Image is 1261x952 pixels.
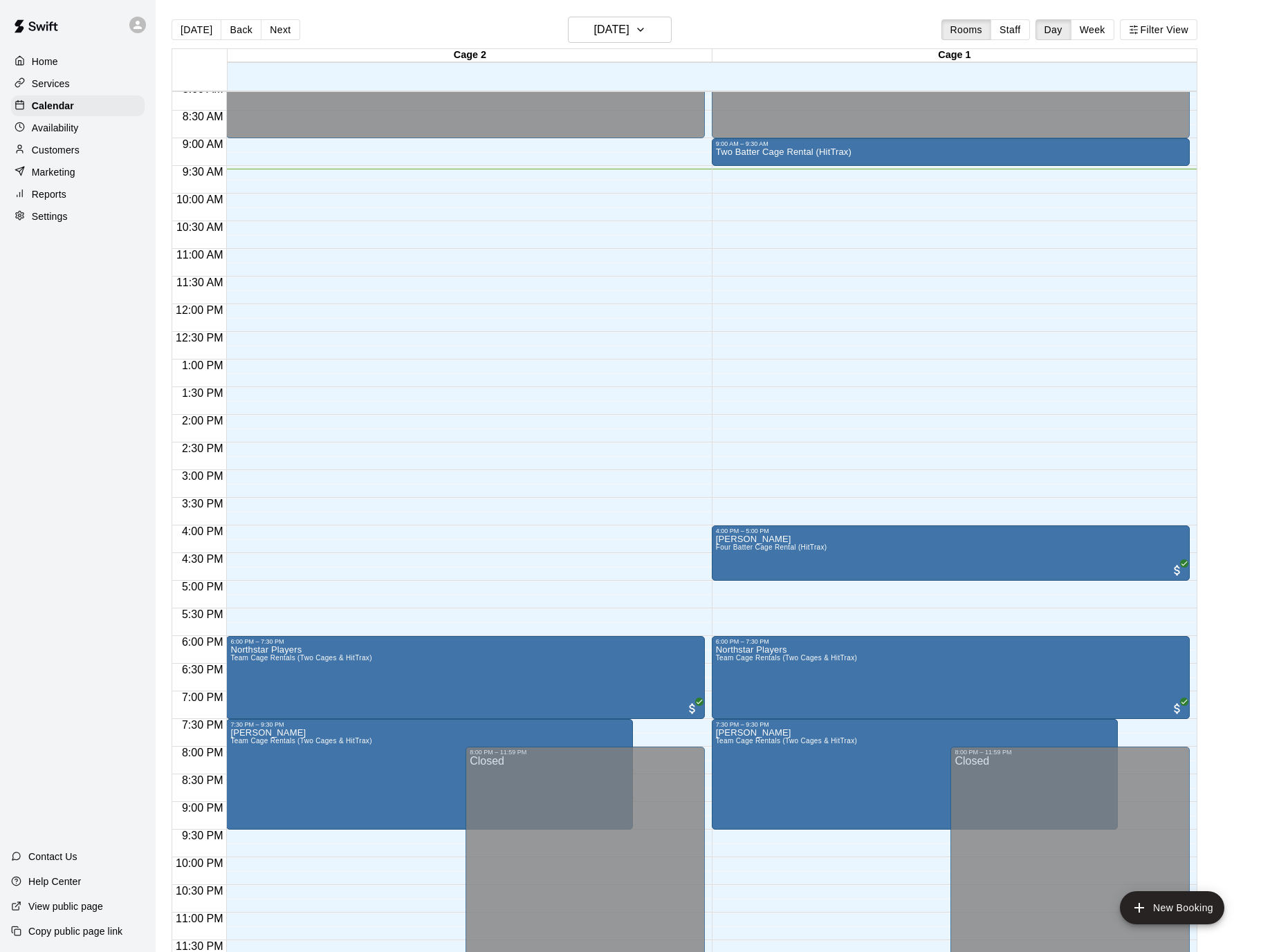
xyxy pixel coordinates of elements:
[11,162,145,183] a: Marketing
[712,525,1190,581] div: 4:00 PM – 5:00 PM: David Petrelli
[11,118,145,138] a: Availability
[716,638,1186,645] div: 6:00 PM – 7:30 PM
[11,95,145,116] a: Calendar
[178,360,227,371] span: 1:00 PM
[1120,19,1197,40] button: Filter View
[178,719,227,731] span: 7:30 PM
[172,940,226,952] span: 11:30 PM
[32,209,68,223] p: Settings
[955,749,1186,756] div: 8:00 PM – 11:59 PM
[172,913,226,924] span: 11:00 PM
[221,19,261,40] button: Back
[712,636,1190,719] div: 6:00 PM – 7:30 PM: Northstar Players
[178,691,227,703] span: 7:00 PM
[178,802,227,814] span: 9:00 PM
[178,636,227,648] span: 6:00 PM
[1170,563,1184,577] span: All customers have paid
[226,636,704,719] div: 6:00 PM – 7:30 PM: Northstar Players
[172,857,226,869] span: 10:00 PM
[28,850,77,864] p: Contact Us
[470,749,701,756] div: 8:00 PM – 11:59 PM
[173,194,227,205] span: 10:00 AM
[230,654,371,662] span: Team Cage Rentals (Two Cages & HitTrax)
[261,19,300,40] button: Next
[178,387,227,399] span: 1:30 PM
[716,721,1114,728] div: 7:30 PM – 9:30 PM
[716,140,1186,147] div: 9:00 AM – 9:30 AM
[230,721,629,728] div: 7:30 PM – 9:30 PM
[716,528,1186,534] div: 4:00 PM – 5:00 PM
[716,543,827,551] span: Four Batter Cage Rental (HitTrax)
[178,553,227,565] span: 4:30 PM
[1036,19,1071,40] button: Day
[32,77,70,91] p: Services
[11,140,145,160] a: Customers
[178,415,227,427] span: 2:00 PM
[32,165,75,179] p: Marketing
[712,138,1190,166] div: 9:00 AM – 9:30 AM: Two Batter Cage Rental (HitTrax)
[11,73,145,94] a: Services
[178,747,227,758] span: 8:00 PM
[685,702,699,716] span: All customers have paid
[172,304,226,316] span: 12:00 PM
[11,184,145,205] a: Reports
[1120,891,1224,924] button: add
[178,525,227,537] span: 4:00 PM
[172,885,226,897] span: 10:30 PM
[32,55,58,68] p: Home
[941,19,991,40] button: Rooms
[1170,702,1184,716] span: All customers have paid
[991,19,1030,40] button: Staff
[28,924,122,938] p: Copy public page link
[32,187,66,201] p: Reports
[716,737,857,745] span: Team Cage Rentals (Two Cages & HitTrax)
[173,249,227,261] span: 11:00 AM
[173,221,227,233] span: 10:30 AM
[179,138,227,150] span: 9:00 AM
[172,332,226,344] span: 12:30 PM
[230,737,371,745] span: Team Cage Rentals (Two Cages & HitTrax)
[226,719,633,830] div: 7:30 PM – 9:30 PM: Giles
[568,17,672,43] button: [DATE]
[178,774,227,786] span: 8:30 PM
[1071,19,1114,40] button: Week
[593,20,629,39] h6: [DATE]
[178,442,227,454] span: 2:30 PM
[11,51,145,72] a: Home
[32,143,80,157] p: Customers
[228,49,712,62] div: Cage 2
[178,608,227,620] span: 5:30 PM
[11,206,145,227] a: Settings
[230,638,700,645] div: 6:00 PM – 7:30 PM
[712,719,1119,830] div: 7:30 PM – 9:30 PM: Giles
[178,498,227,510] span: 3:30 PM
[178,664,227,675] span: 6:30 PM
[179,166,227,178] span: 9:30 AM
[172,19,221,40] button: [DATE]
[32,121,79,135] p: Availability
[178,830,227,841] span: 9:30 PM
[28,875,81,888] p: Help Center
[712,49,1197,62] div: Cage 1
[173,277,227,288] span: 11:30 AM
[716,654,857,662] span: Team Cage Rentals (Two Cages & HitTrax)
[178,470,227,482] span: 3:00 PM
[178,581,227,592] span: 5:00 PM
[32,99,74,113] p: Calendar
[179,111,227,122] span: 8:30 AM
[28,899,103,913] p: View public page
